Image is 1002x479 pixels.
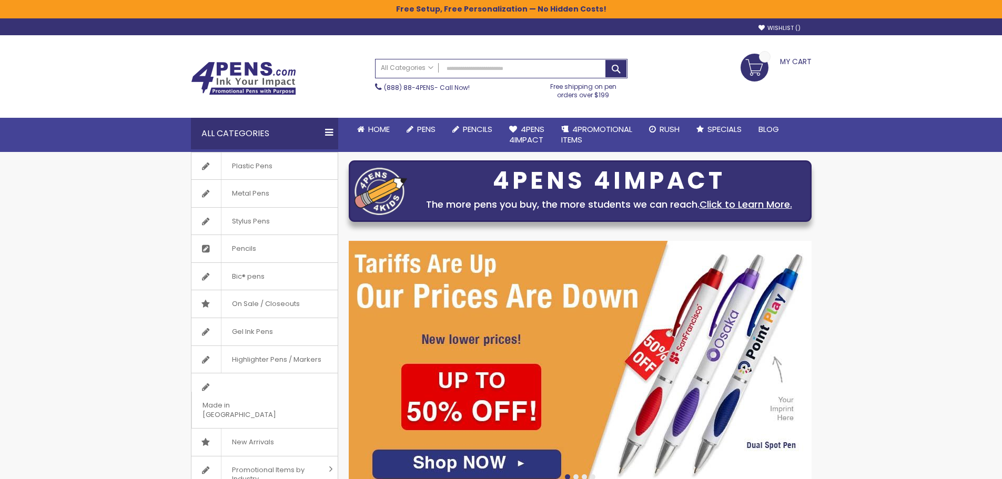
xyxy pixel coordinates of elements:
span: Pencils [221,235,267,262]
span: Metal Pens [221,180,280,207]
a: Bic® pens [191,263,338,290]
a: 4Pens4impact [501,118,553,152]
a: Highlighter Pens / Markers [191,346,338,373]
a: Home [349,118,398,141]
a: Made in [GEOGRAPHIC_DATA] [191,373,338,428]
a: Blog [750,118,787,141]
span: Highlighter Pens / Markers [221,346,332,373]
span: Stylus Pens [221,208,280,235]
span: Plastic Pens [221,152,283,180]
span: New Arrivals [221,429,285,456]
a: On Sale / Closeouts [191,290,338,318]
a: Metal Pens [191,180,338,207]
img: four_pen_logo.png [355,167,407,215]
span: Home [368,124,390,135]
a: Wishlist [758,24,801,32]
span: Specials [707,124,742,135]
a: Stylus Pens [191,208,338,235]
span: Gel Ink Pens [221,318,284,345]
a: Pencils [191,235,338,262]
span: Rush [660,124,680,135]
div: All Categories [191,118,338,149]
a: New Arrivals [191,429,338,456]
span: Bic® pens [221,263,275,290]
a: 4PROMOTIONALITEMS [553,118,641,152]
a: Rush [641,118,688,141]
span: All Categories [381,64,433,72]
img: 4Pens Custom Pens and Promotional Products [191,62,296,95]
a: Specials [688,118,750,141]
a: Click to Learn More. [700,198,792,211]
span: On Sale / Closeouts [221,290,310,318]
a: Pencils [444,118,501,141]
span: Pencils [463,124,492,135]
span: - Call Now! [384,83,470,92]
span: 4Pens 4impact [509,124,544,145]
div: The more pens you buy, the more students we can reach. [412,197,806,212]
span: Made in [GEOGRAPHIC_DATA] [191,392,311,428]
a: Gel Ink Pens [191,318,338,345]
a: Pens [398,118,444,141]
div: Free shipping on pen orders over $199 [539,78,627,99]
a: (888) 88-4PENS [384,83,434,92]
a: Plastic Pens [191,152,338,180]
span: 4PROMOTIONAL ITEMS [561,124,632,145]
span: Pens [417,124,436,135]
div: 4PENS 4IMPACT [412,170,806,192]
a: All Categories [376,59,439,77]
span: Blog [758,124,779,135]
